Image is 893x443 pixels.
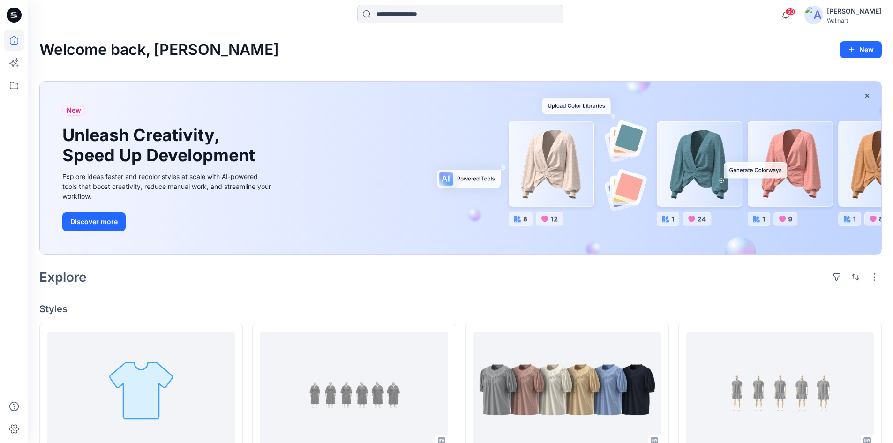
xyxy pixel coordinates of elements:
[67,105,81,116] span: New
[39,270,87,285] h2: Explore
[804,6,823,24] img: avatar
[827,6,881,17] div: [PERSON_NAME]
[62,125,259,165] h1: Unleash Creativity, Speed Up Development
[827,17,881,24] div: Walmart
[785,8,795,15] span: 50
[840,41,882,58] button: New
[39,41,279,59] h2: Welcome back, [PERSON_NAME]
[39,303,882,315] h4: Styles
[62,212,126,231] button: Discover more
[62,212,273,231] a: Discover more
[62,172,273,201] div: Explore ideas faster and recolor styles at scale with AI-powered tools that boost creativity, red...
